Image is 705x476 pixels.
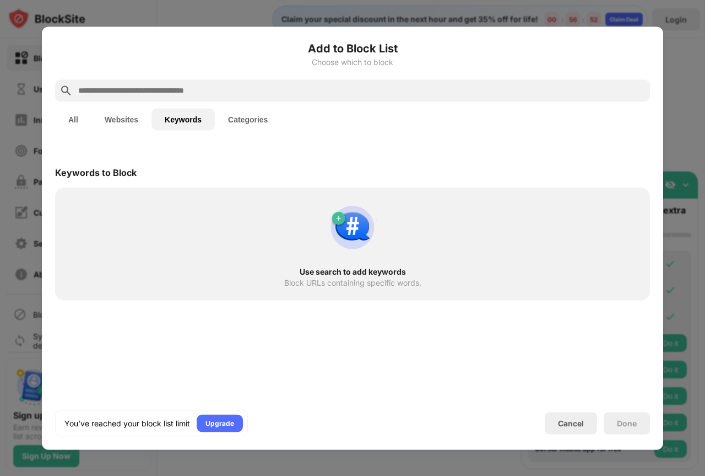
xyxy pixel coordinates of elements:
div: Block URLs containing specific words. [284,278,421,287]
div: Use search to add keywords [75,267,630,276]
div: Choose which to block [55,57,650,66]
button: All [55,108,91,130]
div: You’ve reached your block list limit [64,418,190,429]
button: Categories [215,108,281,130]
div: Keywords to Block [55,167,137,178]
div: Upgrade [205,418,234,429]
button: Keywords [151,108,215,130]
img: search.svg [59,84,73,97]
h6: Add to Block List [55,40,650,56]
button: Websites [91,108,151,130]
img: block-by-keyword.svg [326,201,379,254]
div: Done [617,419,637,427]
div: Cancel [558,419,584,428]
